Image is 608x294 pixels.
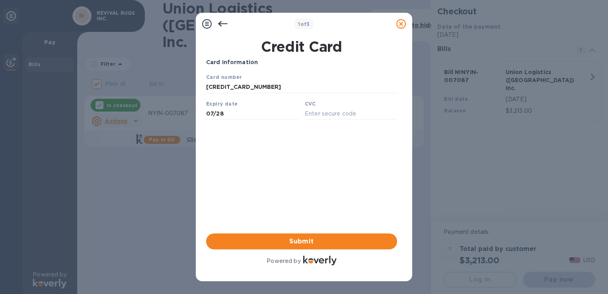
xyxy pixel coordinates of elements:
h1: Credit Card [203,38,400,55]
span: Submit [212,237,391,246]
button: Submit [206,233,397,249]
iframe: Your browser does not support iframes [206,73,397,120]
span: 1 [298,21,300,27]
p: Powered by [267,257,300,265]
b: of 3 [298,21,310,27]
img: Logo [303,256,337,265]
b: Card Information [206,59,258,65]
